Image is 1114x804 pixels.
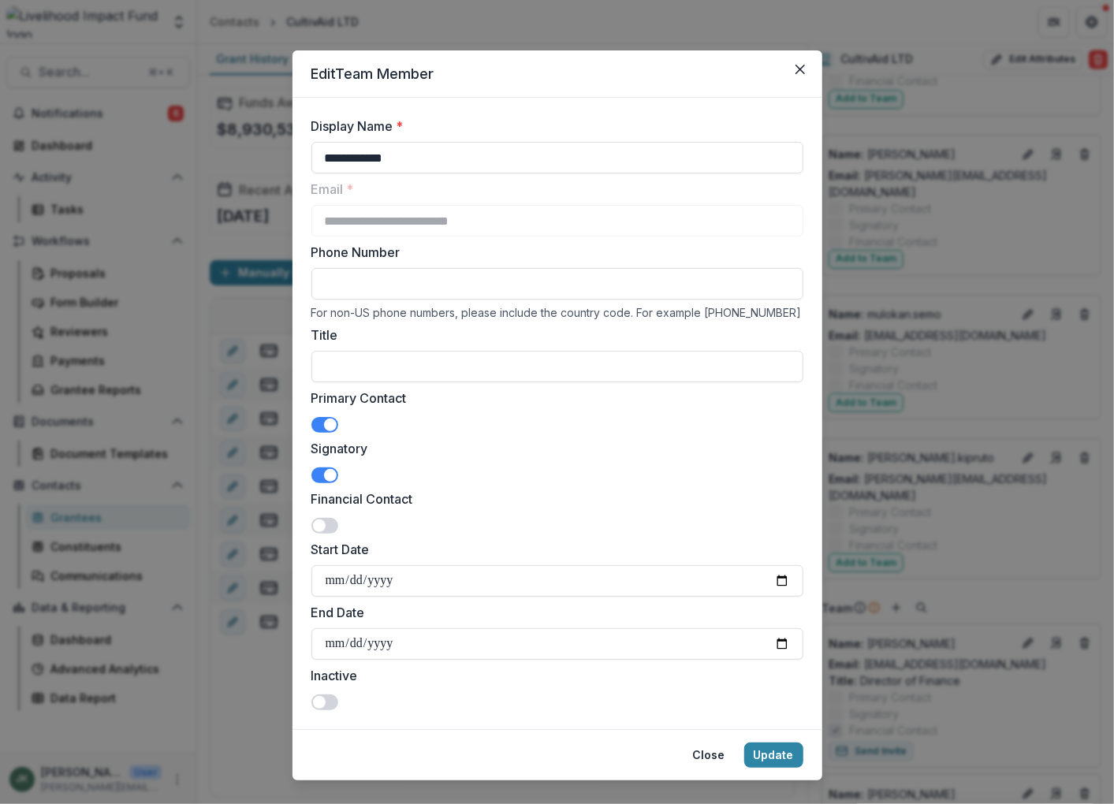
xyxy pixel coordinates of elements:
[311,180,794,199] label: Email
[311,117,794,136] label: Display Name
[311,243,794,262] label: Phone Number
[311,306,803,319] div: For non-US phone numbers, please include the country code. For example [PHONE_NUMBER]
[788,57,813,82] button: Close
[311,326,794,344] label: Title
[311,666,794,685] label: Inactive
[311,603,794,622] label: End Date
[744,743,803,768] button: Update
[311,389,794,408] label: Primary Contact
[292,50,822,98] header: Edit Team Member
[311,439,794,458] label: Signatory
[311,489,794,508] label: Financial Contact
[684,743,735,768] button: Close
[311,540,794,559] label: Start Date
